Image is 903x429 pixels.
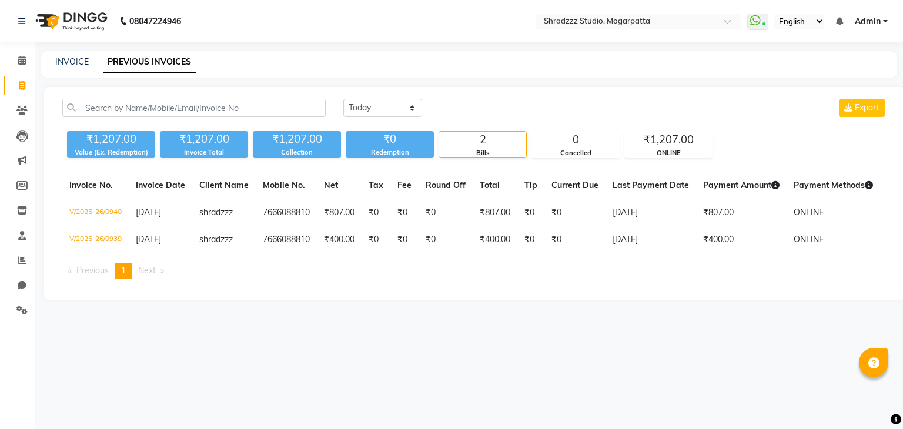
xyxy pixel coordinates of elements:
div: ONLINE [625,148,712,158]
td: ₹0 [390,199,419,227]
td: ₹0 [517,199,544,227]
td: ₹807.00 [696,199,787,227]
td: ₹0 [390,226,419,253]
td: ₹0 [362,226,390,253]
span: shradzzz [199,207,233,217]
span: shradzzz [199,234,233,244]
span: Invoice No. [69,180,113,190]
div: Redemption [346,148,434,157]
td: ₹0 [419,199,473,227]
div: ₹1,207.00 [67,131,155,148]
span: Current Due [551,180,598,190]
td: ₹0 [419,226,473,253]
input: Search by Name/Mobile/Email/Invoice No [62,99,326,117]
td: ₹0 [544,199,606,227]
nav: Pagination [62,263,887,279]
div: ₹0 [346,131,434,148]
b: 08047224946 [129,5,181,38]
span: Net [324,180,338,190]
td: [DATE] [606,199,696,227]
td: ₹0 [544,226,606,253]
td: ₹807.00 [473,199,517,227]
div: 2 [439,132,526,148]
span: Round Off [426,180,466,190]
img: logo [30,5,111,38]
span: Next [138,265,156,276]
td: ₹400.00 [696,226,787,253]
iframe: chat widget [854,382,891,417]
td: ₹0 [517,226,544,253]
span: Tip [524,180,537,190]
div: Collection [253,148,341,157]
div: Cancelled [532,148,619,158]
span: Last Payment Date [613,180,689,190]
span: Total [480,180,500,190]
td: V/2025-26/0939 [62,226,129,253]
span: Mobile No. [263,180,305,190]
div: ₹1,207.00 [253,131,341,148]
span: Payment Amount [703,180,780,190]
span: Export [855,102,879,113]
span: Payment Methods [794,180,873,190]
span: [DATE] [136,207,161,217]
div: Bills [439,148,526,158]
span: Tax [369,180,383,190]
td: ₹400.00 [473,226,517,253]
span: Client Name [199,180,249,190]
span: [DATE] [136,234,161,244]
td: 7666088810 [256,199,317,227]
span: ONLINE [794,234,824,244]
td: ₹807.00 [317,199,362,227]
td: ₹400.00 [317,226,362,253]
td: 7666088810 [256,226,317,253]
a: INVOICE [55,56,89,67]
span: Previous [76,265,109,276]
span: 1 [121,265,126,276]
span: Admin [855,15,881,28]
div: Invoice Total [160,148,248,157]
span: Invoice Date [136,180,185,190]
a: PREVIOUS INVOICES [103,52,196,73]
span: ONLINE [794,207,824,217]
td: [DATE] [606,226,696,253]
div: ₹1,207.00 [625,132,712,148]
div: ₹1,207.00 [160,131,248,148]
span: Fee [397,180,412,190]
button: Export [839,99,885,117]
td: V/2025-26/0940 [62,199,129,227]
div: Value (Ex. Redemption) [67,148,155,157]
div: 0 [532,132,619,148]
td: ₹0 [362,199,390,227]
